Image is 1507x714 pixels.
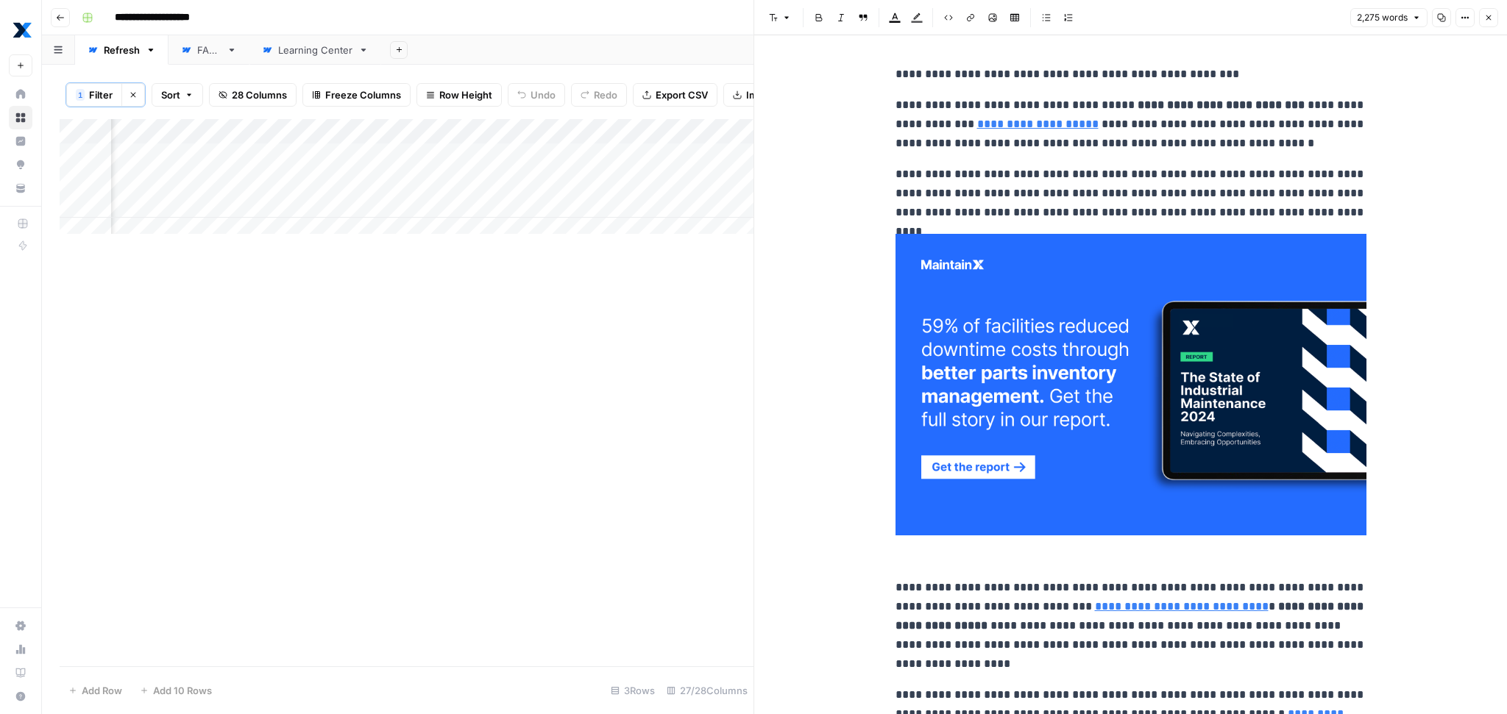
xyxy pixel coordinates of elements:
[76,89,85,101] div: 1
[9,106,32,129] a: Browse
[633,83,717,107] button: Export CSV
[89,88,113,102] span: Filter
[9,82,32,106] a: Home
[9,17,35,43] img: MaintainX Logo
[104,43,140,57] div: Refresh
[278,43,352,57] div: Learning Center
[656,88,708,102] span: Export CSV
[161,88,180,102] span: Sort
[209,83,297,107] button: 28 Columns
[9,153,32,176] a: Opportunities
[9,614,32,638] a: Settings
[531,88,556,102] span: Undo
[325,88,401,102] span: Freeze Columns
[594,88,617,102] span: Redo
[197,43,221,57] div: FAQs
[152,83,203,107] button: Sort
[571,83,627,107] button: Redo
[9,12,32,49] button: Workspace: MaintainX
[9,685,32,708] button: Help + Support
[723,83,809,107] button: Import CSV
[153,683,212,698] span: Add 10 Rows
[439,88,492,102] span: Row Height
[9,176,32,200] a: Your Data
[302,83,411,107] button: Freeze Columns
[1357,11,1408,24] span: 2,275 words
[605,679,661,702] div: 3 Rows
[169,35,249,65] a: FAQs
[1350,8,1428,27] button: 2,275 words
[416,83,502,107] button: Row Height
[82,683,122,698] span: Add Row
[746,88,799,102] span: Import CSV
[9,129,32,153] a: Insights
[249,35,381,65] a: Learning Center
[9,661,32,685] a: Learning Hub
[66,83,121,107] button: 1Filter
[131,679,221,702] button: Add 10 Rows
[78,89,82,101] span: 1
[232,88,287,102] span: 28 Columns
[508,83,565,107] button: Undo
[75,35,169,65] a: Refresh
[661,679,753,702] div: 27/28 Columns
[9,638,32,661] a: Usage
[60,679,131,702] button: Add Row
